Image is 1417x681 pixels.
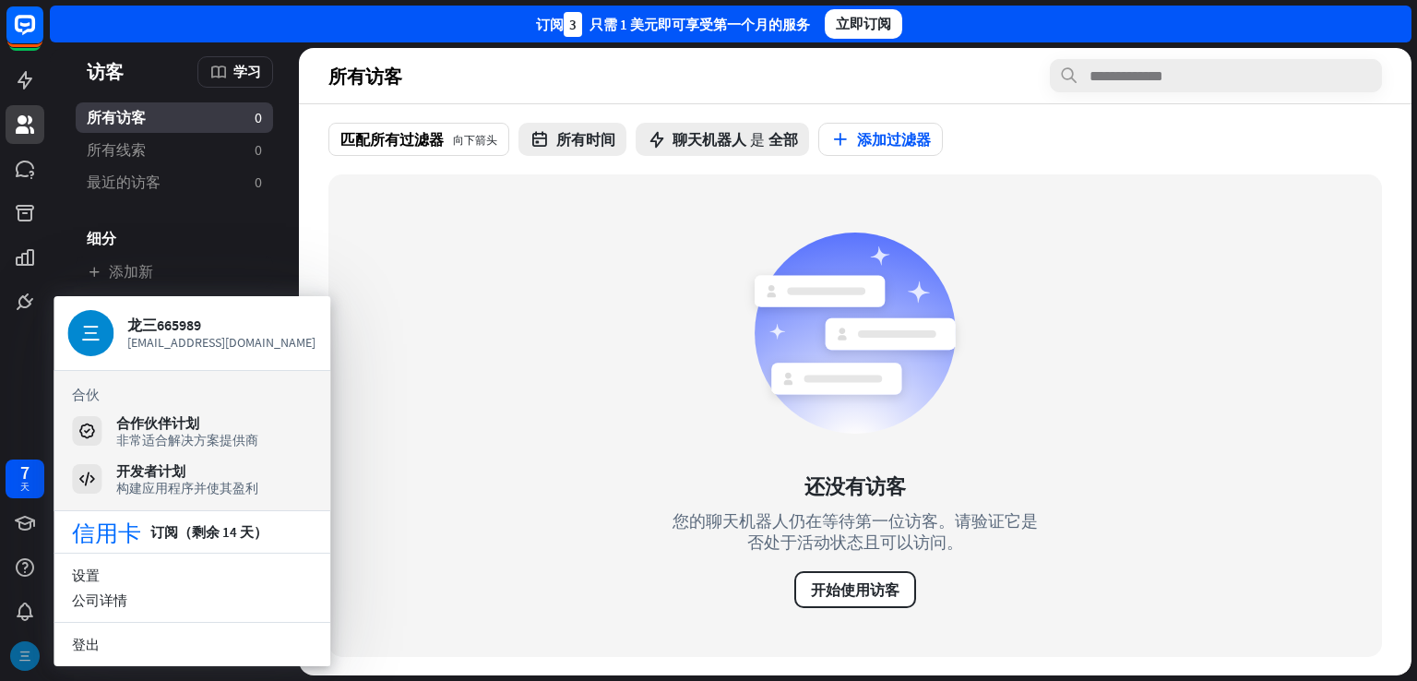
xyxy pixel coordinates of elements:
font: 添加过滤器 [857,130,931,149]
a: 开发者计划 构建应用程序并使其盈利 [72,462,312,496]
font: 非常适合解决方案提供商 [116,432,258,448]
font: 合伙 [72,386,100,403]
font: 7 [20,460,30,484]
font: 匹配所有过滤器 [340,130,444,149]
a: 信用卡 订阅（剩余 14 天） [72,520,268,544]
a: 登出 [54,632,330,657]
font: 全部 [768,130,798,149]
font: 访客 [87,60,124,83]
font: 向下箭头 [453,134,497,145]
font: 所有访客 [328,65,402,88]
font: 立即订阅 [836,15,891,32]
font: 最近的访客 [87,173,161,191]
font: 设置 [72,567,100,584]
font: 信用卡 [72,520,141,544]
button: 打开 LiveChat 聊天小部件 [15,7,70,63]
font: 开发者计划 [116,462,185,480]
font: 0 [255,108,262,126]
font: 聊天机器人 [673,130,746,149]
font: 您的聊天机器人仍在等待第一位访客。请验证它是否处于活动状态且可以访问。 [673,510,1038,553]
font: 所有访客 [87,108,146,126]
a: 7 天 [6,460,44,498]
font: 公司详情 [72,591,127,609]
font: 0 [255,173,262,191]
a: 设置 [54,563,330,588]
font: 0 [255,140,262,159]
button: 添加过滤器 [818,123,943,156]
font: 订阅（剩余 14 天） [150,523,268,541]
font: 是 [750,130,765,149]
a: 所有线索 0 [76,135,273,165]
font: 所有时间 [556,130,615,149]
font: 3 [569,16,577,33]
font: 构建应用程序并使其盈利 [116,480,258,496]
button: 所有时间 [518,123,626,156]
font: 细分 [87,229,116,247]
font: 登出 [72,636,100,653]
font: 学习 [233,63,261,80]
font: 龙三665989 [127,316,201,334]
font: [EMAIL_ADDRESS][DOMAIN_NAME] [127,334,316,351]
font: 天 [20,481,30,493]
font: 合作伙伴计划 [116,414,199,432]
font: 所有线索 [87,140,146,159]
font: 还没有访客 [804,473,906,499]
a: 龙三665989 [EMAIL_ADDRESS][DOMAIN_NAME] [67,310,316,356]
font: 开始使用访客 [811,580,899,599]
a: 最近的访客 0 [76,167,273,197]
font: 订阅 [536,16,564,33]
font: 添加新 [109,262,153,281]
a: 合作伙伴计划 非常适合解决方案提供商 [72,414,312,448]
button: 开始使用访客 [794,571,916,608]
font: 只需 1 美元即可享受第一个月的服务 [589,16,810,33]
